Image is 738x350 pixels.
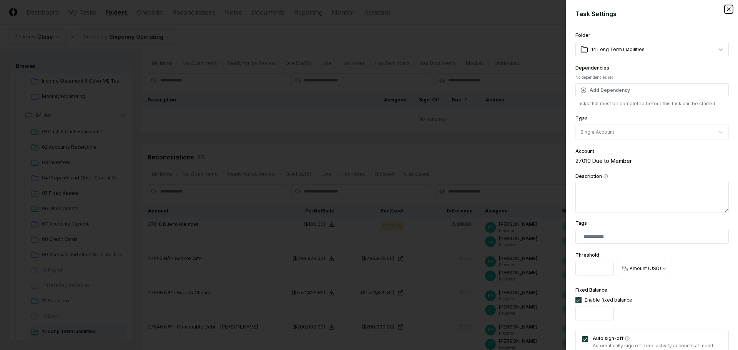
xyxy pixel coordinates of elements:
[575,157,729,165] div: 27010 Due to Member
[603,174,608,179] button: Description
[575,75,729,80] div: No dependencies set
[585,297,632,304] div: Enable fixed balance
[575,174,729,179] label: Description
[625,336,630,341] button: Auto sign-off
[575,32,590,38] label: Folder
[593,336,722,341] label: Auto sign-off
[575,65,609,71] label: Dependencies
[575,9,729,18] h2: Task Settings
[575,83,729,97] button: Add Dependency
[575,287,607,293] label: Fixed Balance
[575,115,587,121] label: Type
[575,100,729,107] p: Tasks that must be completed before this task can be started.
[575,252,599,258] label: Threshold
[575,220,587,226] label: Tags
[575,149,729,154] div: Account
